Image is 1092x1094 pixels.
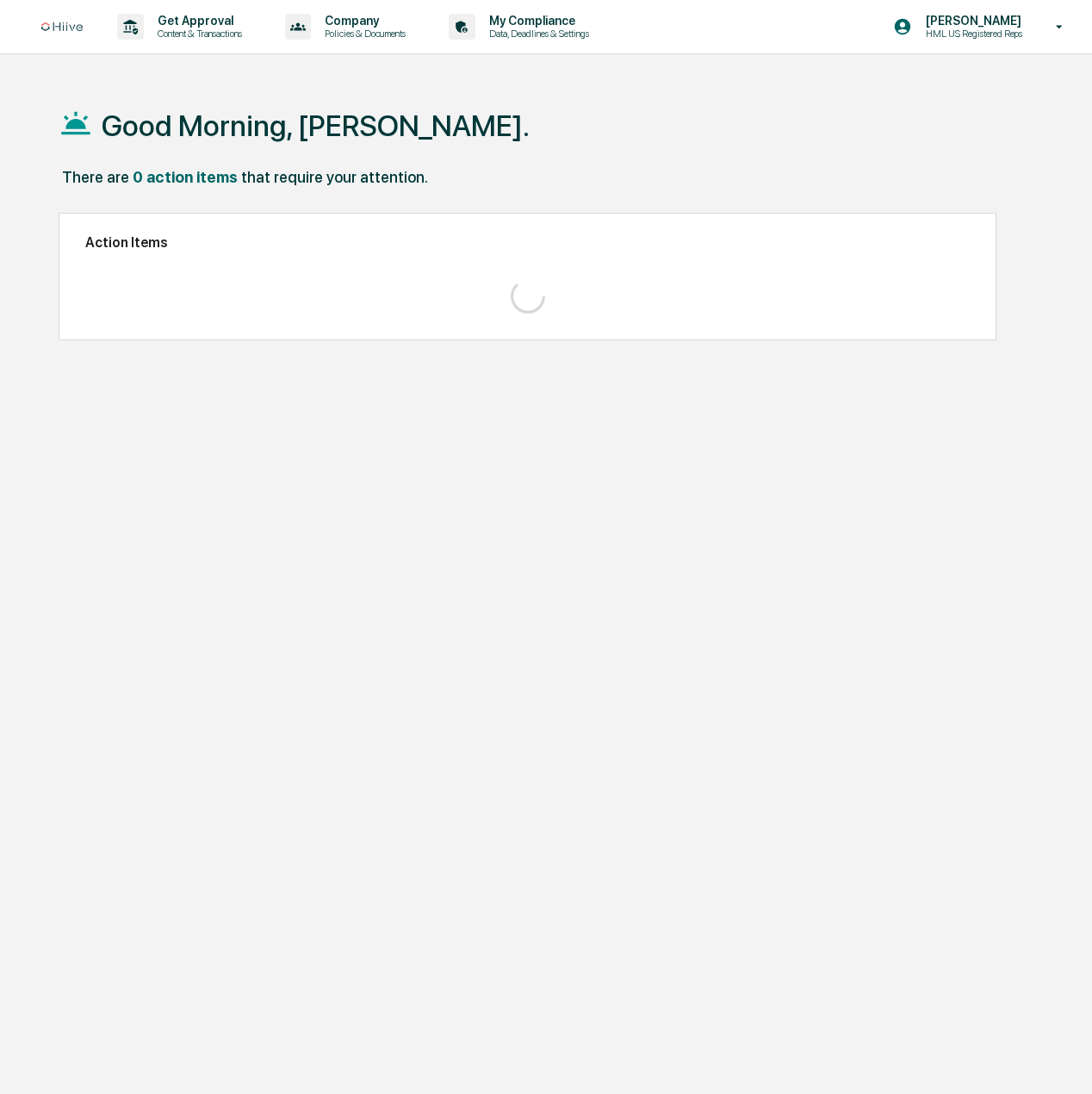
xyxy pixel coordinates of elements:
div: There are [62,168,129,186]
p: Company [311,14,414,28]
div: that require your attention. [241,168,428,186]
h2: Action Items [85,234,970,251]
p: Policies & Documents [311,28,414,40]
img: logo [41,22,83,32]
h1: Good Morning, [PERSON_NAME]. [102,109,530,143]
p: HML US Registered Reps [912,28,1031,40]
p: Content & Transactions [144,28,251,40]
p: [PERSON_NAME] [912,14,1031,28]
p: My Compliance [475,14,598,28]
div: 0 action items [133,168,238,186]
p: Get Approval [144,14,251,28]
p: Data, Deadlines & Settings [475,28,598,40]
